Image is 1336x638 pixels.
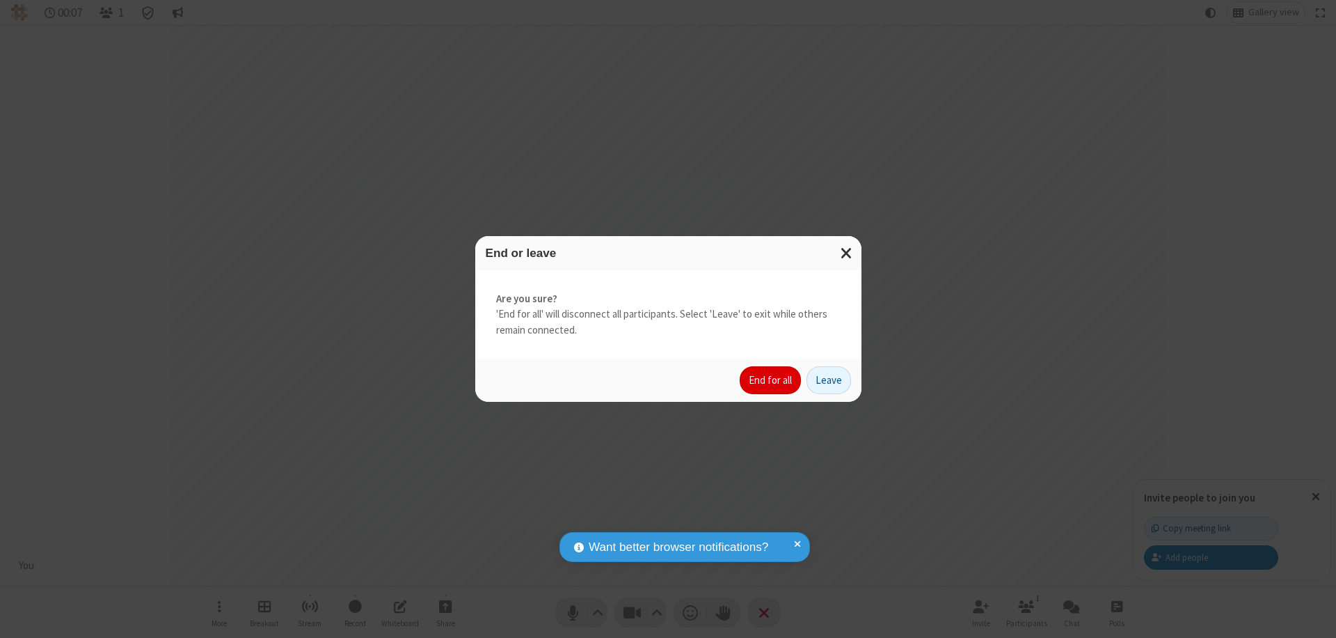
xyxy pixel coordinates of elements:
strong: Are you sure? [496,291,841,307]
button: Close modal [832,236,861,270]
span: Want better browser notifications? [589,538,768,557]
button: Leave [806,366,851,394]
h3: End or leave [486,247,851,260]
div: 'End for all' will disconnect all participants. Select 'Leave' to exit while others remain connec... [475,270,861,359]
button: End for all [740,366,801,394]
